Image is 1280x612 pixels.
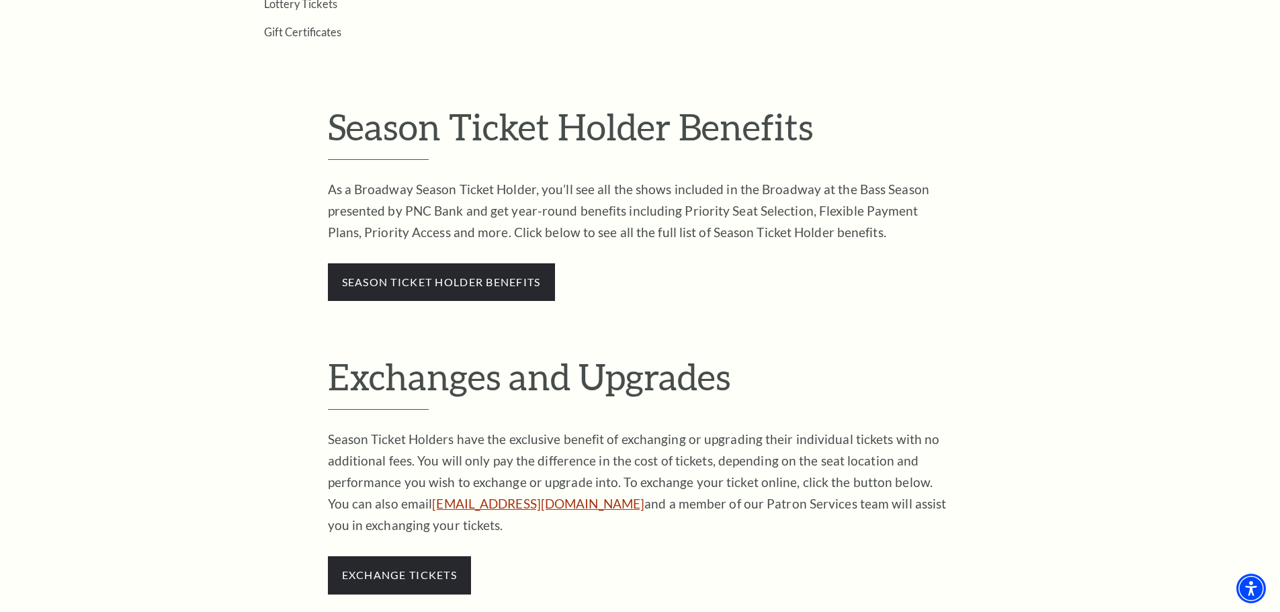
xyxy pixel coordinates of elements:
a: exchange tickets [342,568,457,581]
p: Season Ticket Holders have the exclusive benefit of exchanging or upgrading their individual tick... [328,429,953,536]
a: season ticket holder benefits [342,275,541,288]
p: As a Broadway Season Ticket Holder, you’ll see all the shows included in the Broadway at the Bass... [328,179,953,243]
a: Gift Certificates [264,26,341,38]
h2: Exchanges and Upgrades [328,355,953,410]
div: Accessibility Menu [1236,574,1266,603]
a: [EMAIL_ADDRESS][DOMAIN_NAME] [432,496,644,511]
h2: Season Ticket Holder Benefits [328,105,953,160]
